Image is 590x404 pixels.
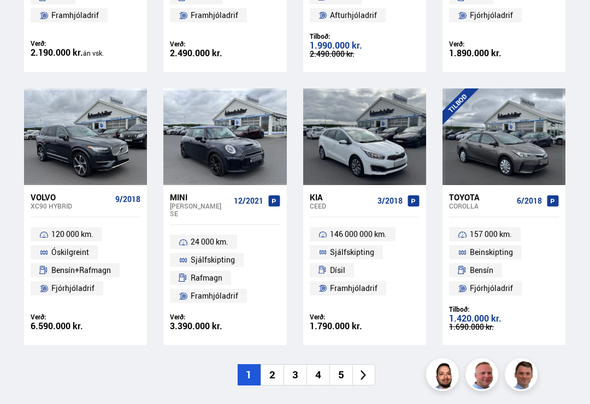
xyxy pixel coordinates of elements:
[170,202,229,217] div: [PERSON_NAME] SE
[31,313,140,321] div: Verð:
[51,264,111,277] span: Bensín+Rafmagn
[467,360,500,393] img: siFngHWaQ9KaOqBr.png
[330,282,377,295] span: Framhjóladrif
[191,271,222,284] span: Rafmagn
[191,253,235,266] span: Sjálfskipting
[51,246,89,259] span: Óskilgreint
[24,185,147,345] a: Volvo XC90 HYBRID 9/2018 120 000 km. Óskilgreint Bensín+Rafmagn Fjórhjóladrif Verð: 6.590.000 kr.
[191,9,238,22] span: Framhjóladrif
[170,313,280,321] div: Verð:
[31,48,140,58] div: 2.190.000 kr.
[310,192,373,202] div: Kia
[191,289,238,302] span: Framhjóladrif
[310,322,420,331] div: 1.790.000 kr.
[310,32,420,40] div: Tilboð:
[330,9,377,22] span: Afturhjóladrif
[310,41,420,50] div: 1.990.000 kr.
[31,192,111,202] div: Volvo
[449,202,512,210] div: Corolla
[330,228,387,241] span: 146 000 000 km.
[428,360,461,393] img: nhp88E3Fdnt1Opn2.png
[310,313,420,321] div: Verð:
[310,50,420,58] div: 2.490.000 kr.
[31,39,140,47] div: Verð:
[51,228,93,241] span: 120 000 km.
[51,282,95,295] span: Fjórhjóladrif
[191,235,228,248] span: 24 000 km.
[284,364,306,385] li: 3
[9,4,42,37] button: Open LiveChat chat widget
[238,364,261,385] li: 1
[470,9,513,22] span: Fjórhjóladrif
[470,282,513,295] span: Fjórhjóladrif
[115,195,140,204] span: 9/2018
[261,364,284,385] li: 2
[449,49,559,58] div: 1.890.000 kr.
[31,202,111,210] div: XC90 HYBRID
[517,197,542,205] span: 6/2018
[330,264,345,277] span: Dísil
[306,364,329,385] li: 4
[470,246,513,259] span: Beinskipting
[470,264,493,277] span: Bensín
[442,185,565,345] a: Toyota Corolla 6/2018 157 000 km. Beinskipting Bensín Fjórhjóladrif Tilboð: 1.420.000 kr. 1.690.0...
[449,305,559,313] div: Tilboð:
[170,40,280,48] div: Verð:
[303,185,426,345] a: Kia Ceed 3/2018 146 000 000 km. Sjálfskipting Dísil Framhjóladrif Verð: 1.790.000 kr.
[31,322,140,331] div: 6.590.000 kr.
[329,364,352,385] li: 5
[449,314,559,323] div: 1.420.000 kr.
[83,49,104,57] span: án vsk.
[234,197,263,205] span: 12/2021
[449,323,559,331] div: 1.690.000 kr.
[449,40,559,48] div: Verð:
[377,197,403,205] span: 3/2018
[163,185,286,345] a: Mini [PERSON_NAME] SE 12/2021 24 000 km. Sjálfskipting Rafmagn Framhjóladrif Verð: 3.390.000 kr.
[506,360,539,393] img: FbJEzSuNWCJXmdc-.webp
[170,322,280,331] div: 3.390.000 kr.
[170,192,229,202] div: Mini
[449,192,512,202] div: Toyota
[470,228,512,241] span: 157 000 km.
[330,246,374,259] span: Sjálfskipting
[51,9,99,22] span: Framhjóladrif
[310,202,373,210] div: Ceed
[170,49,280,58] div: 2.490.000 kr.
